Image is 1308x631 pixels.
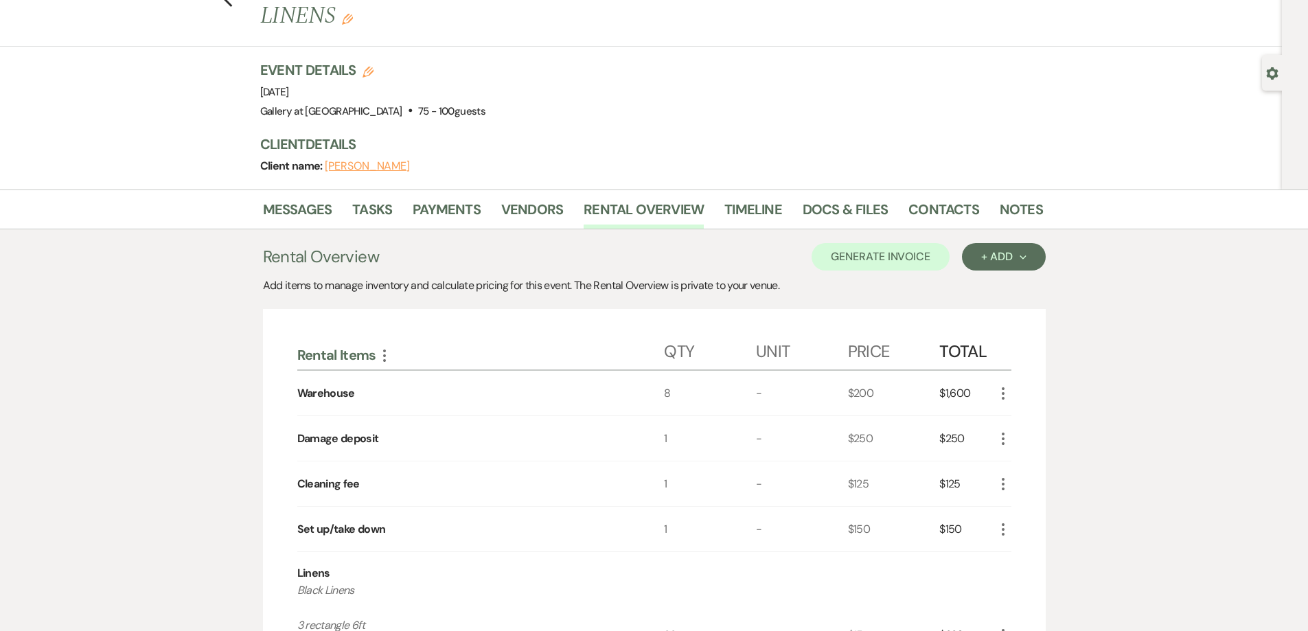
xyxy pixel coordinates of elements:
[297,476,360,492] div: Cleaning fee
[263,244,379,269] h3: Rental Overview
[664,328,756,369] div: Qty
[812,243,950,271] button: Generate Invoice
[908,198,979,229] a: Contacts
[297,565,330,582] div: Linens
[848,461,940,506] div: $125
[342,12,353,25] button: Edit
[803,198,888,229] a: Docs & Files
[260,85,289,99] span: [DATE]
[260,104,402,118] span: Gallery at [GEOGRAPHIC_DATA]
[263,198,332,229] a: Messages
[664,461,756,506] div: 1
[260,135,1029,154] h3: Client Details
[263,277,1046,294] div: Add items to manage inventory and calculate pricing for this event. The Rental Overview is privat...
[848,328,940,369] div: Price
[939,371,994,415] div: $1,600
[297,521,386,538] div: Set up/take down
[1266,66,1278,79] button: Open lead details
[848,416,940,461] div: $250
[939,328,994,369] div: Total
[848,507,940,551] div: $150
[939,507,994,551] div: $150
[501,198,563,229] a: Vendors
[352,198,392,229] a: Tasks
[418,104,485,118] span: 75 - 100 guests
[1000,198,1043,229] a: Notes
[584,198,704,229] a: Rental Overview
[297,346,665,364] div: Rental Items
[297,385,355,402] div: Warehouse
[664,416,756,461] div: 1
[664,507,756,551] div: 1
[756,371,848,415] div: -
[260,60,486,80] h3: Event Details
[756,461,848,506] div: -
[260,159,325,173] span: Client name:
[756,507,848,551] div: -
[297,431,379,447] div: Damage deposit
[756,416,848,461] div: -
[939,416,994,461] div: $250
[962,243,1045,271] button: + Add
[756,328,848,369] div: Unit
[939,461,994,506] div: $125
[325,161,410,172] button: [PERSON_NAME]
[664,371,756,415] div: 8
[413,198,481,229] a: Payments
[848,371,940,415] div: $200
[981,251,1026,262] div: + Add
[724,198,782,229] a: Timeline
